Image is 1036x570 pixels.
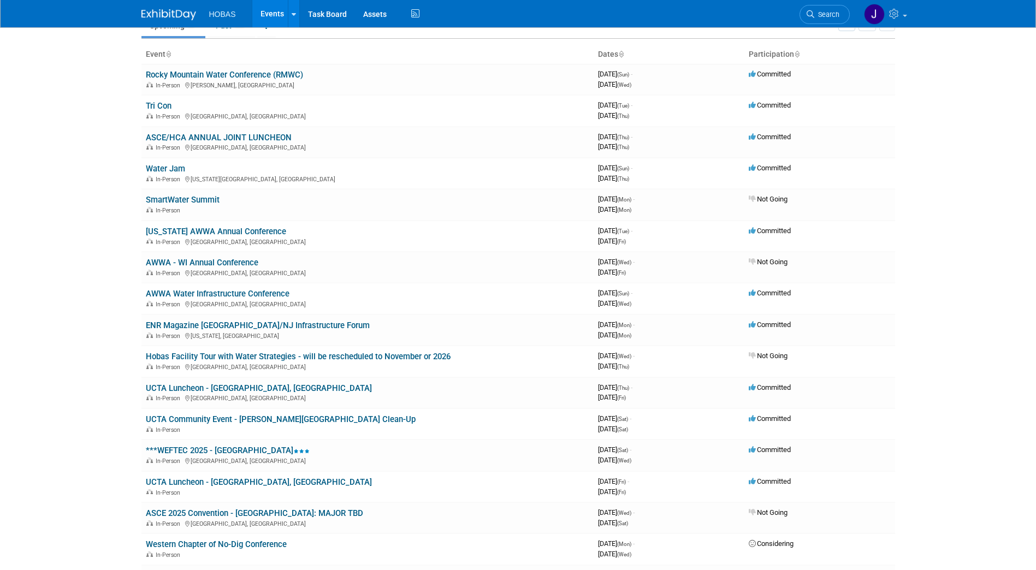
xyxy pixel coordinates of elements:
span: [DATE] [598,70,632,78]
img: In-Person Event [146,520,153,526]
span: (Wed) [617,551,631,557]
span: Committed [749,289,791,297]
span: [DATE] [598,477,629,485]
span: (Sat) [617,447,628,453]
span: Committed [749,477,791,485]
span: In-Person [156,82,183,89]
th: Dates [594,45,744,64]
span: (Wed) [617,458,631,464]
span: Committed [749,446,791,454]
span: - [630,446,631,454]
span: Committed [749,101,791,109]
span: - [631,383,632,391]
span: In-Person [156,489,183,496]
span: [DATE] [598,195,635,203]
th: Event [141,45,594,64]
span: [DATE] [598,414,631,423]
img: In-Person Event [146,551,153,557]
div: [GEOGRAPHIC_DATA], [GEOGRAPHIC_DATA] [146,362,589,371]
span: (Wed) [617,301,631,307]
img: In-Person Event [146,364,153,369]
span: In-Person [156,551,183,559]
span: [DATE] [598,446,631,454]
span: (Thu) [617,144,629,150]
span: Not Going [749,352,788,360]
span: - [633,195,635,203]
span: Not Going [749,258,788,266]
img: In-Person Event [146,333,153,338]
img: In-Person Event [146,489,153,495]
span: [DATE] [598,237,626,245]
span: Committed [749,320,791,329]
span: In-Person [156,301,183,308]
img: In-Person Event [146,144,153,150]
div: [PERSON_NAME], [GEOGRAPHIC_DATA] [146,80,589,89]
span: In-Person [156,144,183,151]
a: UCTA Community Event - [PERSON_NAME][GEOGRAPHIC_DATA] Clean-Up [146,414,416,424]
a: Hobas Facility Tour with Water Strategies - will be rescheduled to November or 2026 [146,352,451,361]
span: (Mon) [617,197,631,203]
span: (Fri) [617,479,626,485]
span: Committed [749,133,791,141]
span: Search [814,10,839,19]
span: Committed [749,227,791,235]
span: [DATE] [598,299,631,307]
img: In-Person Event [146,207,153,212]
span: (Thu) [617,385,629,391]
a: ASCE 2025 Convention - [GEOGRAPHIC_DATA]: MAJOR TBD [146,508,363,518]
a: ***WEFTEC 2025 - [GEOGRAPHIC_DATA] [146,446,310,455]
span: (Wed) [617,259,631,265]
span: [DATE] [598,268,626,276]
span: [DATE] [598,383,632,391]
span: (Fri) [617,489,626,495]
span: (Thu) [617,364,629,370]
span: In-Person [156,364,183,371]
span: (Tue) [617,103,629,109]
span: [DATE] [598,456,631,464]
span: (Sat) [617,426,628,432]
a: UCTA Luncheon - [GEOGRAPHIC_DATA], [GEOGRAPHIC_DATA] [146,383,372,393]
span: In-Person [156,426,183,434]
span: In-Person [156,270,183,277]
span: In-Person [156,333,183,340]
span: (Wed) [617,353,631,359]
span: [DATE] [598,362,629,370]
div: [GEOGRAPHIC_DATA], [GEOGRAPHIC_DATA] [146,456,589,465]
span: Considering [749,539,794,548]
span: (Thu) [617,134,629,140]
a: AWWA - WI Annual Conference [146,258,258,268]
span: (Sun) [617,165,629,171]
img: In-Person Event [146,176,153,181]
span: - [633,258,635,266]
span: - [633,352,635,360]
span: In-Person [156,176,183,183]
span: - [631,133,632,141]
span: [DATE] [598,143,629,151]
span: [DATE] [598,519,628,527]
a: Rocky Mountain Water Conference (RMWC) [146,70,303,80]
a: ASCE/HCA ANNUAL JOINT LUNCHEON [146,133,292,143]
div: [GEOGRAPHIC_DATA], [GEOGRAPHIC_DATA] [146,519,589,527]
span: - [627,477,629,485]
span: [DATE] [598,331,631,339]
span: - [631,70,632,78]
span: Committed [749,164,791,172]
div: [GEOGRAPHIC_DATA], [GEOGRAPHIC_DATA] [146,237,589,246]
div: [GEOGRAPHIC_DATA], [GEOGRAPHIC_DATA] [146,299,589,308]
span: In-Person [156,113,183,120]
span: [DATE] [598,101,632,109]
a: ENR Magazine [GEOGRAPHIC_DATA]/NJ Infrastructure Forum [146,320,370,330]
div: [GEOGRAPHIC_DATA], [GEOGRAPHIC_DATA] [146,393,589,402]
th: Participation [744,45,895,64]
img: In-Person Event [146,426,153,432]
span: [DATE] [598,133,632,141]
div: [US_STATE][GEOGRAPHIC_DATA], [GEOGRAPHIC_DATA] [146,174,589,183]
div: [GEOGRAPHIC_DATA], [GEOGRAPHIC_DATA] [146,111,589,120]
span: (Wed) [617,82,631,88]
a: AWWA Water Infrastructure Conference [146,289,289,299]
span: In-Person [156,239,183,246]
span: Committed [749,383,791,391]
span: - [631,101,632,109]
span: - [631,164,632,172]
span: - [631,289,632,297]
